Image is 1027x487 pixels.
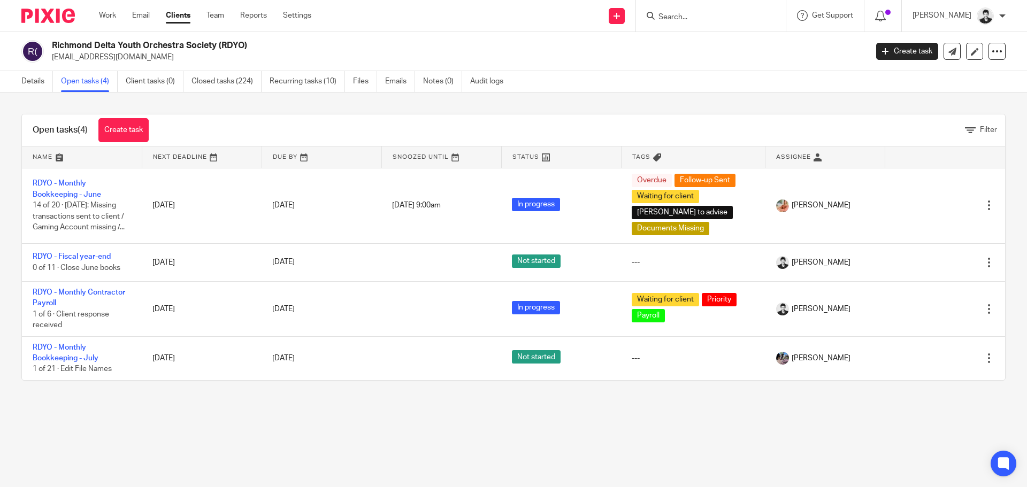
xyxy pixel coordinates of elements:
span: Priority [702,293,737,306]
a: Work [99,10,116,21]
img: MIC.jpg [776,199,789,212]
a: RDYO - Fiscal year-end [33,253,111,260]
td: [DATE] [142,243,262,281]
a: Emails [385,71,415,92]
span: [PERSON_NAME] to advise [632,206,733,219]
span: Not started [512,350,561,364]
span: [DATE] [272,354,295,362]
a: RDYO - Monthly Bookkeeping - June [33,180,101,198]
span: [PERSON_NAME] [792,200,850,211]
span: Waiting for client [632,293,699,306]
span: In progress [512,198,560,211]
span: Snoozed Until [393,154,449,160]
span: Overdue [632,174,672,187]
a: Clients [166,10,190,21]
p: [EMAIL_ADDRESS][DOMAIN_NAME] [52,52,860,63]
div: --- [632,353,754,364]
a: Client tasks (0) [126,71,183,92]
img: squarehead.jpg [776,303,789,315]
a: RDYO - Monthly Bookkeeping - July [33,344,98,362]
span: [DATE] 9:00am [392,202,441,209]
td: [DATE] [142,281,262,336]
span: [PERSON_NAME] [792,304,850,314]
span: In progress [512,301,560,314]
a: Recurring tasks (10) [270,71,345,92]
span: [DATE] [272,202,295,209]
span: 1 of 21 · Edit File Names [33,366,112,373]
span: [PERSON_NAME] [792,353,850,364]
a: Notes (0) [423,71,462,92]
a: Create task [876,43,938,60]
a: RDYO - Monthly Contractor Payroll [33,289,125,307]
span: Tags [632,154,650,160]
span: Filter [980,126,997,134]
img: svg%3E [21,40,44,63]
td: [DATE] [142,168,262,243]
a: Files [353,71,377,92]
input: Search [657,13,754,22]
span: Waiting for client [632,190,699,203]
a: Closed tasks (224) [191,71,262,92]
span: [DATE] [272,259,295,266]
span: Status [512,154,539,160]
h2: Richmond Delta Youth Orchestra Society (RDYO) [52,40,699,51]
img: squarehead.jpg [977,7,994,25]
span: 1 of 6 · Client response received [33,311,109,329]
span: [PERSON_NAME] [792,257,850,268]
a: Open tasks (4) [61,71,118,92]
span: Follow-up Sent [675,174,735,187]
img: Screen%20Shot%202020-06-25%20at%209.49.30%20AM.png [776,352,789,365]
p: [PERSON_NAME] [913,10,971,21]
a: Create task [98,118,149,142]
a: Details [21,71,53,92]
span: 0 of 11 · Close June books [33,264,120,272]
span: (4) [78,126,88,134]
a: Reports [240,10,267,21]
span: [DATE] [272,305,295,313]
span: Documents Missing [632,222,709,235]
a: Settings [283,10,311,21]
a: Audit logs [470,71,511,92]
span: Payroll [632,309,665,322]
a: Team [206,10,224,21]
h1: Open tasks [33,125,88,136]
span: Not started [512,254,561,268]
img: squarehead.jpg [776,256,789,269]
img: Pixie [21,9,75,23]
a: Email [132,10,150,21]
span: Get Support [812,12,853,19]
div: --- [632,257,754,268]
td: [DATE] [142,336,262,380]
span: 14 of 20 · [DATE]: Missing transactions sent to client / Gaming Account missing /... [33,202,125,231]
